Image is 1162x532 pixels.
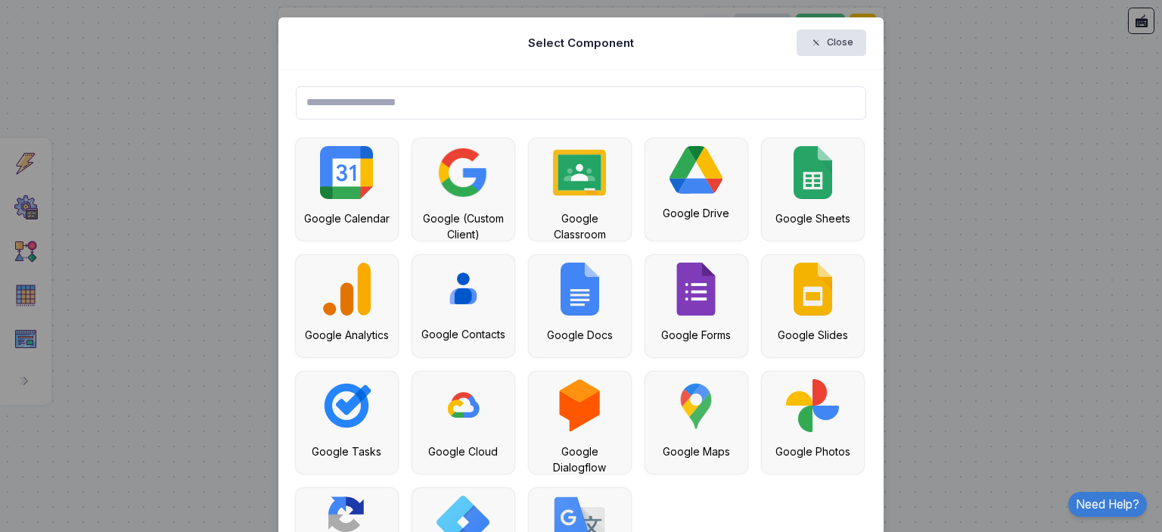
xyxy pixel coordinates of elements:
[794,263,832,316] img: google-slides.svg
[797,30,867,56] button: Close
[528,35,634,51] h5: Select Component
[536,443,623,475] div: Google Dialogflow
[420,326,507,342] div: Google Contacts
[769,443,856,459] div: Google Photos
[323,263,371,316] img: google-analytics.svg
[794,146,832,199] img: google-sheets.svg
[437,379,489,432] img: google-cloud.png
[320,146,373,199] img: google-calendar.svg
[653,205,740,221] div: Google Drive
[437,146,489,199] img: google.png
[536,210,623,242] div: Google Classroom
[303,443,390,459] div: Google Tasks
[769,327,856,343] div: Google Slides
[670,263,722,316] img: google-forms.png
[420,210,507,242] div: Google (Custom Client)
[653,443,740,459] div: Google Maps
[670,146,722,194] img: google-drive.svg
[320,379,373,432] img: google-tasks.png
[303,327,390,343] div: Google Analytics
[670,379,722,432] img: google-maps.png
[553,379,606,432] img: google-dialogflow.png
[303,210,390,226] div: Google Calendar
[561,263,599,316] img: google-docs.svg
[553,146,606,199] img: google-classroom.svg
[1068,492,1147,517] a: Need Help?
[769,210,856,226] div: Google Sheets
[653,327,740,343] div: Google Forms
[437,263,489,316] img: google-contacts.png
[536,327,623,343] div: Google Docs
[420,443,507,459] div: Google Cloud
[786,379,839,432] img: google-photos.png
